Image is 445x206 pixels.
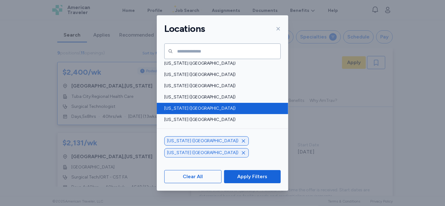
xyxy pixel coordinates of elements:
[164,94,277,100] span: [US_STATE] ([GEOGRAPHIC_DATA])
[167,138,238,144] span: [US_STATE] ([GEOGRAPHIC_DATA])
[164,117,277,123] span: [US_STATE] ([GEOGRAPHIC_DATA])
[164,72,277,78] span: [US_STATE] ([GEOGRAPHIC_DATA])
[224,170,281,183] button: Apply Filters
[167,150,238,156] span: [US_STATE] ([GEOGRAPHIC_DATA])
[164,105,277,112] span: [US_STATE] ([GEOGRAPHIC_DATA])
[237,173,267,180] span: Apply Filters
[164,60,277,67] span: [US_STATE] ([GEOGRAPHIC_DATA])
[164,83,277,89] span: [US_STATE] ([GEOGRAPHIC_DATA])
[164,128,277,134] span: [US_STATE] ([GEOGRAPHIC_DATA])
[164,170,222,183] button: Clear All
[183,173,203,180] span: Clear All
[164,23,205,35] h1: Locations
